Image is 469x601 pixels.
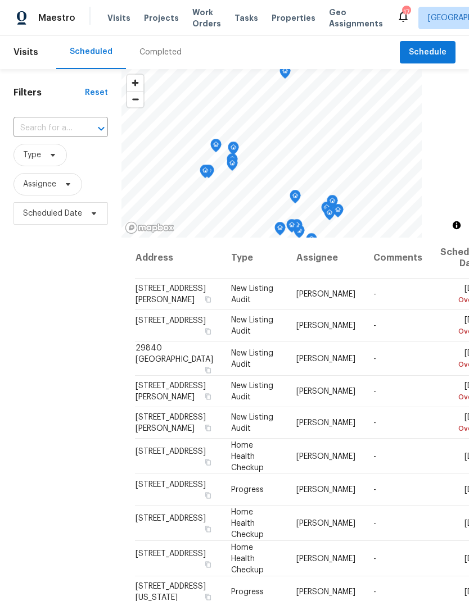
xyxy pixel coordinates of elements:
[296,554,355,562] span: [PERSON_NAME]
[231,486,264,494] span: Progress
[231,508,264,538] span: Home Health Checkup
[287,238,364,279] th: Assignee
[144,12,179,24] span: Projects
[373,388,376,395] span: -
[203,326,213,336] button: Copy Address
[400,41,456,64] button: Schedule
[125,221,174,234] a: Mapbox homepage
[373,554,376,562] span: -
[306,233,317,251] div: Map marker
[192,7,221,29] span: Work Orders
[203,523,213,534] button: Copy Address
[272,12,315,24] span: Properties
[373,588,376,596] span: -
[453,219,460,231] span: Toggle attribution
[296,322,355,330] span: [PERSON_NAME]
[327,195,338,212] div: Map marker
[231,413,273,432] span: New Listing Audit
[296,452,355,460] span: [PERSON_NAME]
[402,7,410,18] div: 17
[296,290,355,298] span: [PERSON_NAME]
[136,549,206,557] span: [STREET_ADDRESS]
[136,481,206,489] span: [STREET_ADDRESS]
[85,87,108,98] div: Reset
[321,202,332,219] div: Map marker
[296,588,355,596] span: [PERSON_NAME]
[203,457,213,467] button: Copy Address
[231,543,264,573] span: Home Health Checkup
[373,486,376,494] span: -
[93,121,109,136] button: Open
[136,285,206,304] span: [STREET_ADDRESS][PERSON_NAME]
[13,120,76,137] input: Search for an address...
[450,218,463,232] button: Toggle attribution
[136,317,206,325] span: [STREET_ADDRESS]
[332,204,344,221] div: Map marker
[13,40,38,65] span: Visits
[127,91,143,107] button: Zoom out
[231,316,273,335] span: New Listing Audit
[203,423,213,433] button: Copy Address
[135,238,222,279] th: Address
[23,149,41,161] span: Type
[107,12,130,24] span: Visits
[231,382,273,401] span: New Listing Audit
[364,238,431,279] th: Comments
[23,208,82,219] span: Scheduled Date
[329,7,383,29] span: Geo Assignments
[13,87,85,98] h1: Filters
[203,490,213,500] button: Copy Address
[231,285,273,304] span: New Listing Audit
[227,157,238,175] div: Map marker
[136,382,206,401] span: [STREET_ADDRESS][PERSON_NAME]
[70,46,112,57] div: Scheduled
[200,165,211,182] div: Map marker
[231,588,264,596] span: Progress
[409,45,447,60] span: Schedule
[136,413,206,432] span: [STREET_ADDRESS][PERSON_NAME]
[203,294,213,304] button: Copy Address
[296,388,355,395] span: [PERSON_NAME]
[136,344,213,363] span: 29840 [GEOGRAPHIC_DATA]
[139,47,182,58] div: Completed
[373,290,376,298] span: -
[373,419,376,427] span: -
[274,222,286,239] div: Map marker
[286,219,297,236] div: Map marker
[234,14,258,22] span: Tasks
[290,190,301,207] div: Map marker
[279,65,291,83] div: Map marker
[127,75,143,91] button: Zoom in
[296,519,355,527] span: [PERSON_NAME]
[231,441,264,471] span: Home Health Checkup
[203,365,213,375] button: Copy Address
[136,447,206,455] span: [STREET_ADDRESS]
[296,486,355,494] span: [PERSON_NAME]
[23,179,56,190] span: Assignee
[210,139,222,156] div: Map marker
[296,354,355,362] span: [PERSON_NAME]
[38,12,75,24] span: Maestro
[203,391,213,402] button: Copy Address
[127,92,143,107] span: Zoom out
[121,69,422,238] canvas: Map
[222,238,287,279] th: Type
[227,153,238,171] div: Map marker
[373,452,376,460] span: -
[203,559,213,569] button: Copy Address
[296,419,355,427] span: [PERSON_NAME]
[324,207,335,224] div: Map marker
[373,322,376,330] span: -
[136,514,206,522] span: [STREET_ADDRESS]
[373,519,376,527] span: -
[228,142,239,159] div: Map marker
[373,354,376,362] span: -
[231,349,273,368] span: New Listing Audit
